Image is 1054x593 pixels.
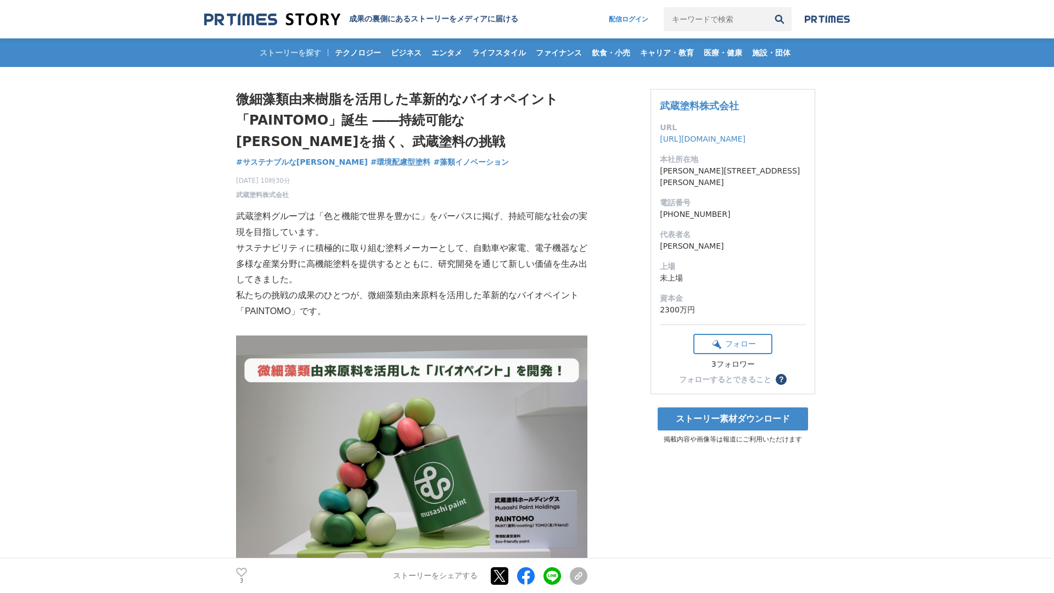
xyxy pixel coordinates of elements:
img: thumbnail_b7f7ef30-83c5-11f0-b6d8-d129f6f27462.jpg [236,335,587,570]
span: 施設・団体 [748,48,795,58]
img: prtimes [805,15,850,24]
dd: [PERSON_NAME][STREET_ADDRESS][PERSON_NAME] [660,165,806,188]
span: 飲食・小売 [587,48,635,58]
dd: [PHONE_NUMBER] [660,209,806,220]
a: [URL][DOMAIN_NAME] [660,135,745,143]
dt: 上場 [660,261,806,272]
span: 医療・健康 [699,48,747,58]
p: サステナビリティに積極的に取り組む塗料メーカーとして、自動車や家電、電子機器など多様な産業分野に高機能塗料を提供するとともに、研究開発を通じて新しい価値を生み出してきました。 [236,240,587,288]
a: エンタメ [427,38,467,67]
p: ストーリーをシェアする [393,571,478,581]
p: 武蔵塗料グループは「色と機能で世界を豊かに」をパーパスに掲げ、持続可能な社会の実現を目指しています。 [236,209,587,240]
a: ライフスタイル [468,38,530,67]
dt: 資本金 [660,293,806,304]
input: キーワードで検索 [664,7,767,31]
p: 私たちの挑戦の成果のひとつが、微細藻類由来原料を活用した革新的なバイオペイント「PAINTOMO」です。 [236,288,587,320]
p: 掲載内容や画像等は報道にご利用いただけます [651,435,815,444]
dd: 未上場 [660,272,806,284]
a: #サステナブルな[PERSON_NAME] [236,156,368,168]
button: フォロー [693,334,772,354]
a: ビジネス [386,38,426,67]
span: ？ [777,376,785,383]
h1: 微細藻類由来樹脂を活用した革新的なバイオペイント「PAINTOMO」誕生 ――持続可能な[PERSON_NAME]を描く、武蔵塗料の挑戦 [236,89,587,152]
a: #藻類イノベーション [433,156,509,168]
dt: 電話番号 [660,197,806,209]
a: 施設・団体 [748,38,795,67]
span: ファイナンス [531,48,586,58]
div: 3フォロワー [693,360,772,370]
dt: 本社所在地 [660,154,806,165]
div: フォローするとできること [679,376,771,383]
a: #環境配慮型塗料 [371,156,431,168]
a: 武蔵塗料株式会社 [236,190,289,200]
span: #環境配慮型塗料 [371,157,431,167]
button: ？ [776,374,787,385]
a: ファイナンス [531,38,586,67]
a: 配信ログイン [598,7,659,31]
img: 成果の裏側にあるストーリーをメディアに届ける [204,12,340,27]
span: ライフスタイル [468,48,530,58]
dd: [PERSON_NAME] [660,240,806,252]
dt: URL [660,122,806,133]
a: 武蔵塗料株式会社 [660,100,739,111]
span: キャリア・教育 [636,48,698,58]
span: テクノロジー [330,48,385,58]
span: エンタメ [427,48,467,58]
span: [DATE] 10時30分 [236,176,290,186]
h2: 成果の裏側にあるストーリーをメディアに届ける [349,14,518,24]
dt: 代表者名 [660,229,806,240]
span: #藻類イノベーション [433,157,509,167]
a: 成果の裏側にあるストーリーをメディアに届ける 成果の裏側にあるストーリーをメディアに届ける [204,12,518,27]
dd: 2300万円 [660,304,806,316]
a: テクノロジー [330,38,385,67]
span: ビジネス [386,48,426,58]
span: #サステナブルな[PERSON_NAME] [236,157,368,167]
button: 検索 [767,7,792,31]
a: 飲食・小売 [587,38,635,67]
a: キャリア・教育 [636,38,698,67]
a: ストーリー素材ダウンロード [658,407,808,430]
p: 3 [236,578,247,584]
a: 医療・健康 [699,38,747,67]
